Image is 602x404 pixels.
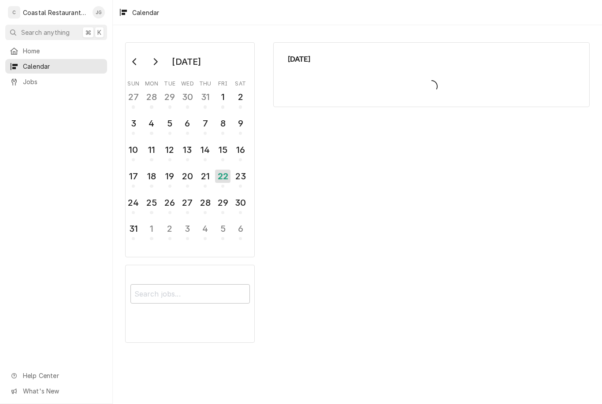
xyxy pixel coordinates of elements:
div: 3 [181,222,194,235]
div: 2 [234,90,247,104]
div: 2 [163,222,177,235]
div: 6 [181,117,194,130]
th: Sunday [125,77,142,88]
div: 14 [198,143,212,156]
div: C [8,6,20,19]
span: Calendar [23,62,103,71]
th: Wednesday [178,77,196,88]
span: ⌘ [85,28,91,37]
div: 22 [215,170,230,183]
div: JG [93,6,105,19]
div: 11 [145,143,158,156]
button: Go to previous month [126,55,144,69]
div: 1 [145,222,158,235]
div: 9 [234,117,247,130]
input: Search jobs... [130,284,250,304]
div: 4 [145,117,158,130]
div: Coastal Restaurant Repair [23,8,88,17]
div: 16 [234,143,247,156]
div: 26 [163,196,177,209]
a: Home [5,44,107,58]
div: 29 [216,196,230,209]
a: Jobs [5,74,107,89]
div: 21 [198,170,212,183]
div: 8 [216,117,230,130]
div: Calendar Calendar [273,42,590,107]
div: 27 [181,196,194,209]
div: 3 [126,117,140,130]
div: 5 [163,117,177,130]
a: Calendar [5,59,107,74]
div: 23 [234,170,247,183]
div: 5 [216,222,230,235]
th: Monday [142,77,161,88]
a: Go to Help Center [5,368,107,383]
div: 15 [216,143,230,156]
div: 25 [145,196,158,209]
button: Search anything⌘K [5,25,107,40]
div: 20 [181,170,194,183]
span: Search anything [21,28,70,37]
div: 18 [145,170,158,183]
div: Calendar Day Picker [125,42,255,257]
div: 10 [126,143,140,156]
span: Loading... [288,77,576,96]
span: Jobs [23,77,103,86]
div: 7 [198,117,212,130]
div: 28 [145,90,158,104]
span: K [97,28,101,37]
th: Tuesday [161,77,178,88]
div: 30 [181,90,194,104]
th: Saturday [232,77,249,88]
div: 12 [163,143,177,156]
div: 29 [163,90,177,104]
span: Help Center [23,371,102,380]
div: Calendar Filters [130,276,250,313]
div: 30 [234,196,247,209]
th: Friday [214,77,232,88]
span: Home [23,46,103,56]
div: [DATE] [169,54,204,69]
div: 6 [234,222,247,235]
a: Go to What's New [5,384,107,398]
div: 27 [126,90,140,104]
span: What's New [23,386,102,396]
div: 28 [198,196,212,209]
div: 1 [216,90,230,104]
div: 13 [181,143,194,156]
div: 4 [198,222,212,235]
div: 19 [163,170,177,183]
button: Go to next month [146,55,164,69]
div: 31 [126,222,140,235]
div: 17 [126,170,140,183]
th: Thursday [197,77,214,88]
div: 24 [126,196,140,209]
div: Calendar Filters [125,265,255,343]
span: [DATE] [288,53,576,65]
div: 31 [198,90,212,104]
div: James Gatton's Avatar [93,6,105,19]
